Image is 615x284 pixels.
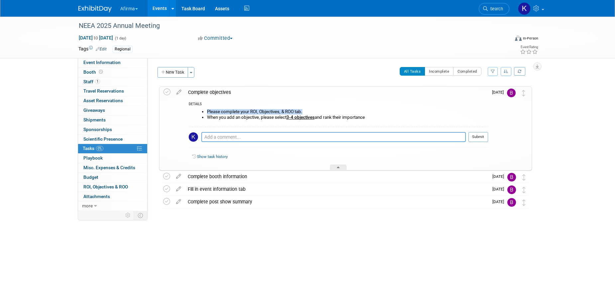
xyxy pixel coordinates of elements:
i: Move task [522,90,525,96]
a: Attachments [78,192,147,201]
a: Refresh [514,67,525,76]
div: Event Rating [520,45,538,49]
span: Sponsorships [83,127,112,132]
span: [DATE] [492,187,507,191]
span: more [82,203,93,208]
div: Complete objectives [185,87,488,98]
button: Completed [453,67,481,76]
a: Scientific Presence [78,135,147,144]
span: Shipments [83,117,106,122]
a: Edit [96,47,107,51]
a: Shipments [78,115,147,125]
a: Sponsorships [78,125,147,134]
span: Asset Reservations [83,98,123,103]
a: Budget [78,173,147,182]
a: edit [173,174,184,179]
span: Travel Reservations [83,88,124,94]
a: Show task history [197,154,228,159]
button: Committed [196,35,235,42]
span: [DATE] [492,90,507,95]
div: Event Format [470,35,539,44]
li: Please complete your ROI, Objectives, & ROO tab. [207,109,488,114]
button: New Task [157,67,188,78]
span: Playbook [83,155,103,161]
span: 0% [96,146,103,151]
span: Event Information [83,60,121,65]
i: Move task [522,199,526,206]
button: Incomplete [425,67,454,76]
button: Submit [468,132,488,142]
span: [DATE] [492,174,507,179]
span: Misc. Expenses & Credits [83,165,135,170]
span: Booth [83,69,104,75]
img: Format-Inperson.png [515,35,522,41]
a: edit [173,199,184,205]
span: to [93,35,99,40]
button: All Tasks [400,67,425,76]
span: Budget [83,175,98,180]
a: more [78,201,147,211]
div: In-Person [523,36,538,41]
a: Giveaways [78,106,147,115]
span: Scientific Presence [83,136,123,142]
img: Barbara Anagnos [507,89,516,97]
div: Regional [113,46,133,53]
td: Toggle Event Tabs [134,211,147,220]
span: Staff [83,79,100,84]
td: Tags [78,45,107,53]
img: Keirsten Davis [518,2,531,15]
span: 1 [95,79,100,84]
a: Tasks0% [78,144,147,153]
li: When you add an objective, please select and rank their importance [207,115,488,120]
a: Event Information [78,58,147,67]
a: edit [173,89,185,95]
i: Move task [522,187,526,193]
div: DETAILS [189,102,488,107]
span: Attachments [83,194,110,199]
img: Keirsten Davis [189,132,198,142]
a: Asset Reservations [78,96,147,106]
span: ROI, Objectives & ROO [83,184,128,189]
span: [DATE] [492,199,507,204]
a: edit [173,186,184,192]
span: Booth not reserved yet [98,69,104,74]
span: (1 day) [114,36,126,40]
img: Barbara Anagnos [507,198,516,207]
a: Staff1 [78,77,147,87]
a: Playbook [78,154,147,163]
img: Barbara Anagnos [507,173,516,181]
b: 3-4 objectives [286,115,315,120]
a: Booth [78,68,147,77]
span: Tasks [83,146,103,151]
div: Complete booth information [184,171,488,182]
div: NEEA 2025 Annual Meeting [76,20,499,32]
a: Misc. Expenses & Credits [78,163,147,173]
a: Travel Reservations [78,87,147,96]
a: ROI, Objectives & ROO [78,182,147,192]
td: Personalize Event Tab Strip [122,211,134,220]
span: [DATE] [DATE] [78,35,113,41]
a: Search [479,3,509,15]
div: Complete post show summary [184,196,488,207]
img: Barbara Anagnos [507,185,516,194]
i: Move task [522,174,526,180]
div: Fill in event information tab [184,183,488,195]
span: Search [488,6,503,11]
img: ExhibitDay [78,6,112,12]
span: Giveaways [83,107,105,113]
